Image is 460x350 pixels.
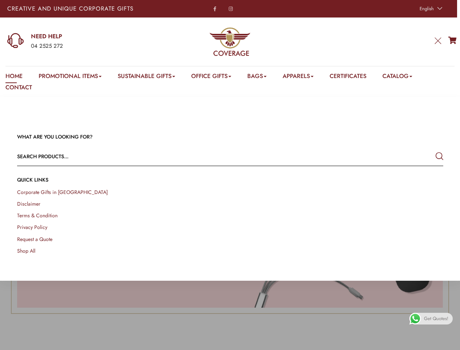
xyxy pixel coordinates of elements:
[31,32,150,40] a: NEED HELP
[416,4,444,14] a: English
[5,83,32,94] a: Contact
[17,188,108,196] a: Corporate Gifts in [GEOGRAPHIC_DATA]
[39,72,102,83] a: Promotional Items
[283,72,314,83] a: Apparels
[5,72,23,83] a: Home
[17,223,47,231] a: Privacy Policy
[17,235,52,242] a: Request a Quote
[17,247,35,254] a: Shop All
[191,72,231,83] a: Office Gifts
[31,42,150,51] div: 04 2525 272
[17,200,40,207] a: Disclaimer
[17,133,443,141] h3: WHAT ARE YOU LOOKING FOR?
[247,72,267,83] a: Bags
[424,313,448,324] span: Get Quotes!
[118,72,175,83] a: Sustainable Gifts
[330,72,366,83] a: Certificates
[420,5,434,12] span: English
[17,212,58,219] a: Terms & Condition
[17,176,443,183] h4: QUICK LINKs
[17,148,358,165] input: Search products...
[7,6,180,12] p: Creative and Unique Corporate Gifts
[382,72,412,83] a: Catalog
